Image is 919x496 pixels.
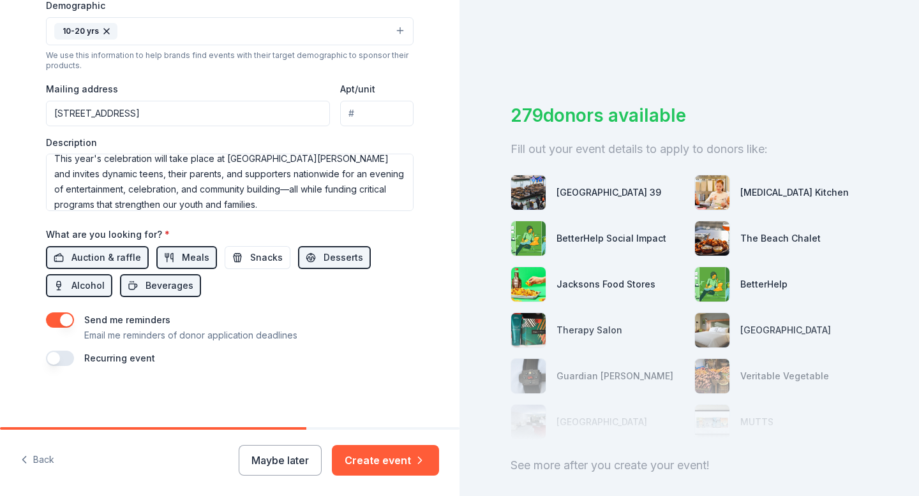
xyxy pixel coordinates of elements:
div: See more after you create your event! [511,455,868,476]
p: Email me reminders of donor application deadlines [84,328,297,343]
button: Beverages [120,274,201,297]
label: What are you looking for? [46,228,170,241]
div: Jacksons Food Stores [557,277,655,292]
img: photo for San Francisco Pier 39 [511,175,546,210]
input: Enter a US address [46,101,330,126]
input: # [340,101,414,126]
label: Apt/unit [340,83,375,96]
div: We use this information to help brands find events with their target demographic to sponsor their... [46,50,414,71]
div: 10-20 yrs [54,23,117,40]
img: photo for Taste Buds Kitchen [695,175,729,210]
button: Alcohol [46,274,112,297]
div: [MEDICAL_DATA] Kitchen [740,185,849,200]
img: photo for The Beach Chalet [695,221,729,256]
label: Recurring event [84,353,155,363]
button: Back [20,447,54,474]
span: Alcohol [71,278,105,293]
label: Mailing address [46,83,118,96]
div: BetterHelp [740,277,788,292]
span: Meals [182,250,209,265]
button: Meals [156,246,217,269]
button: Desserts [298,246,371,269]
span: Snacks [250,250,283,265]
div: 279 donors available [511,102,868,129]
img: photo for BetterHelp Social Impact [511,221,546,256]
img: photo for Jacksons Food Stores [511,267,546,302]
textarea: Last year, our inaugural Bay Area Sneaker Ball brought together teens and their supporters from a... [46,154,414,211]
button: Auction & raffle [46,246,149,269]
img: photo for BetterHelp [695,267,729,302]
div: [GEOGRAPHIC_DATA] 39 [557,185,661,200]
span: Desserts [324,250,363,265]
span: Auction & raffle [71,250,141,265]
button: Snacks [225,246,290,269]
button: Maybe later [239,445,322,476]
button: Create event [332,445,439,476]
div: Fill out your event details to apply to donors like: [511,139,868,159]
button: 10-20 yrs [46,17,414,45]
div: The Beach Chalet [740,231,821,246]
div: BetterHelp Social Impact [557,231,666,246]
label: Send me reminders [84,314,170,325]
label: Description [46,136,97,149]
span: Beverages [146,278,193,293]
